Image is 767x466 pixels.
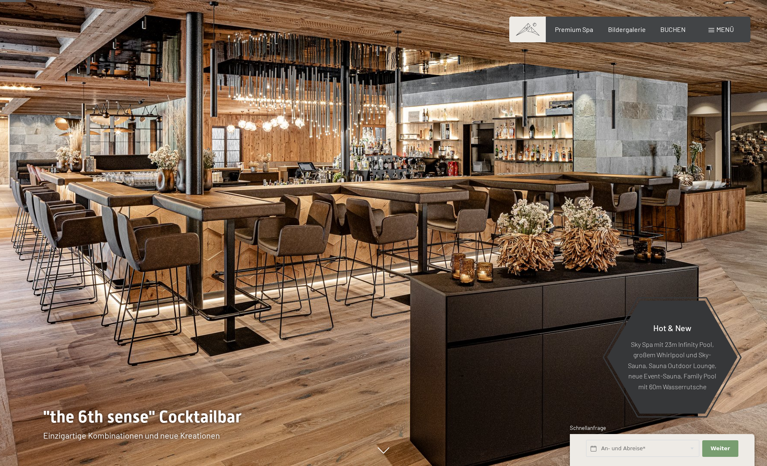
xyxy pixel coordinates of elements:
[627,339,717,392] p: Sky Spa mit 23m Infinity Pool, großem Whirlpool und Sky-Sauna, Sauna Outdoor Lounge, neue Event-S...
[570,425,606,431] span: Schnellanfrage
[608,25,646,33] a: Bildergalerie
[555,25,593,33] a: Premium Spa
[716,25,734,33] span: Menü
[702,440,738,457] button: Weiter
[660,25,686,33] a: BUCHEN
[711,445,730,452] span: Weiter
[606,300,738,414] a: Hot & New Sky Spa mit 23m Infinity Pool, großem Whirlpool und Sky-Sauna, Sauna Outdoor Lounge, ne...
[653,322,691,332] span: Hot & New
